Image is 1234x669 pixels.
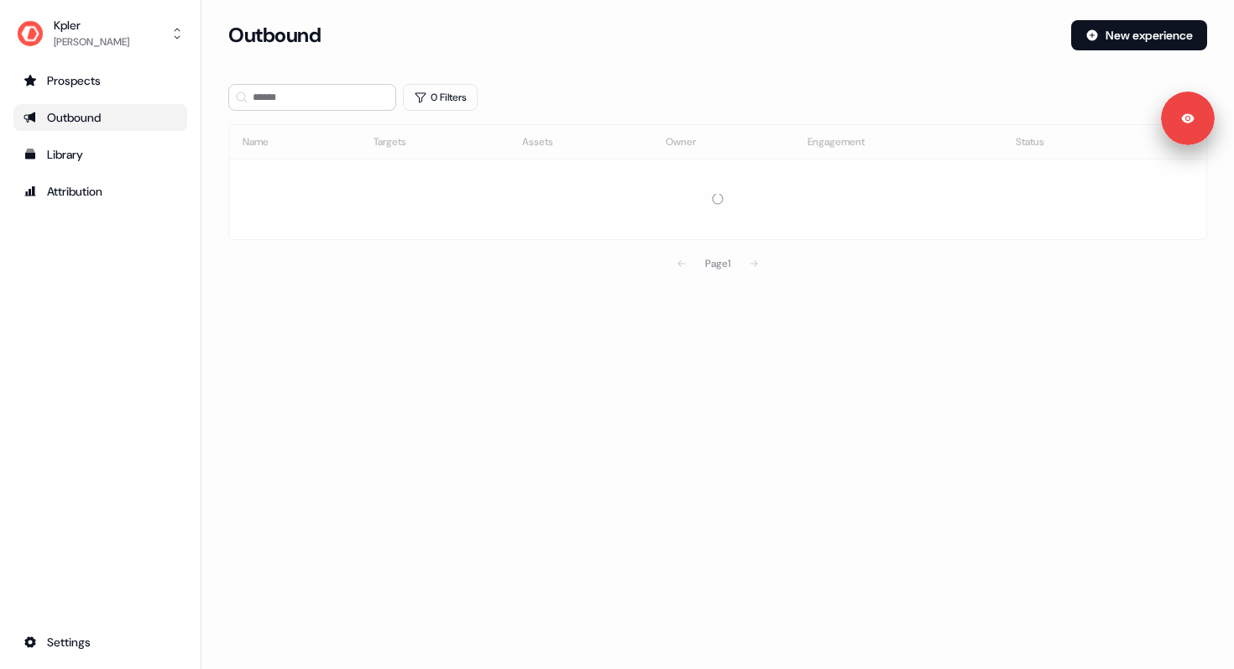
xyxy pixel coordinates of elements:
div: Attribution [24,183,177,200]
a: Go to templates [13,141,187,168]
a: Go to integrations [13,629,187,656]
div: Outbound [24,109,177,126]
div: [PERSON_NAME] [54,34,129,50]
div: Prospects [24,72,177,89]
div: Kpler [54,17,129,34]
button: New experience [1071,20,1207,50]
div: Settings [24,634,177,651]
div: Library [24,146,177,163]
a: Go to outbound experience [13,104,187,131]
button: 0 Filters [403,84,478,111]
a: Go to attribution [13,178,187,205]
button: Kpler[PERSON_NAME] [13,13,187,54]
a: Go to prospects [13,67,187,94]
h3: Outbound [228,23,321,48]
